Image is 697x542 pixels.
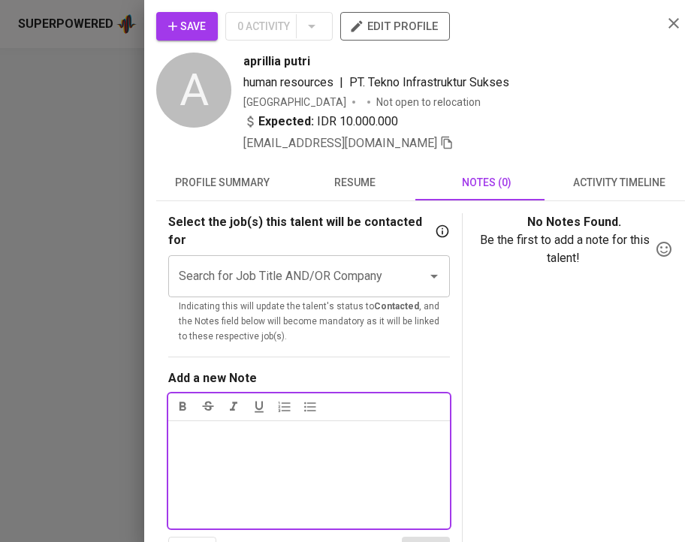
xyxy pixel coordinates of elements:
p: Select the job(s) this talent will be contacted for [168,213,432,249]
p: Not open to relocation [376,95,481,110]
p: Indicating this will update the talent's status to , and the Notes field below will become mandat... [179,300,439,345]
p: No Notes Found. [475,213,673,231]
svg: If you have a specific job in mind for the talent, indicate it here. This will change the talent'... [435,224,450,239]
span: | [339,74,343,92]
p: Be the first to add a note for this talent! [475,231,655,267]
span: edit profile [352,17,438,36]
span: [EMAIL_ADDRESS][DOMAIN_NAME] [243,136,437,150]
span: profile summary [165,173,279,192]
div: Add a new Note [168,369,257,387]
a: edit profile [340,20,450,32]
b: Contacted [374,301,419,312]
span: human resources [243,75,333,89]
span: notes (0) [430,173,544,192]
div: A [156,53,231,128]
span: resume [297,173,412,192]
div: [GEOGRAPHIC_DATA] [243,95,346,110]
b: Expected: [258,113,314,131]
button: edit profile [340,12,450,41]
span: aprillia putri [243,53,310,71]
span: Save [168,17,206,36]
span: activity timeline [562,173,676,192]
div: IDR 10.000.000 [243,113,398,131]
span: PT. Tekno Infrastruktur Sukses [349,75,509,89]
button: Open [424,266,445,287]
button: Save [156,12,218,41]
